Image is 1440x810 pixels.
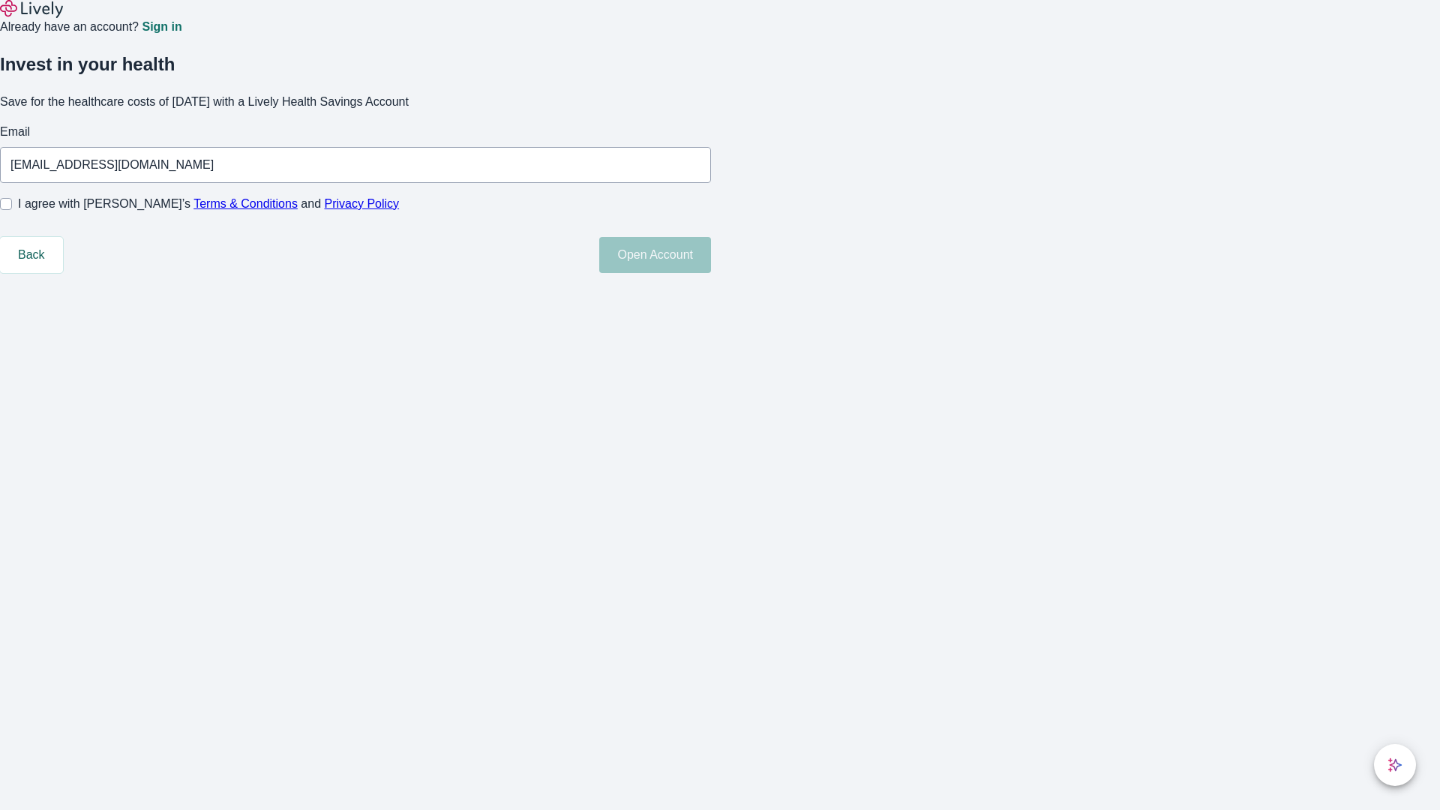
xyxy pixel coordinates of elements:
a: Privacy Policy [325,197,400,210]
a: Terms & Conditions [193,197,298,210]
button: chat [1374,744,1416,786]
svg: Lively AI Assistant [1387,757,1402,772]
span: I agree with [PERSON_NAME]’s and [18,195,399,213]
a: Sign in [142,21,181,33]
